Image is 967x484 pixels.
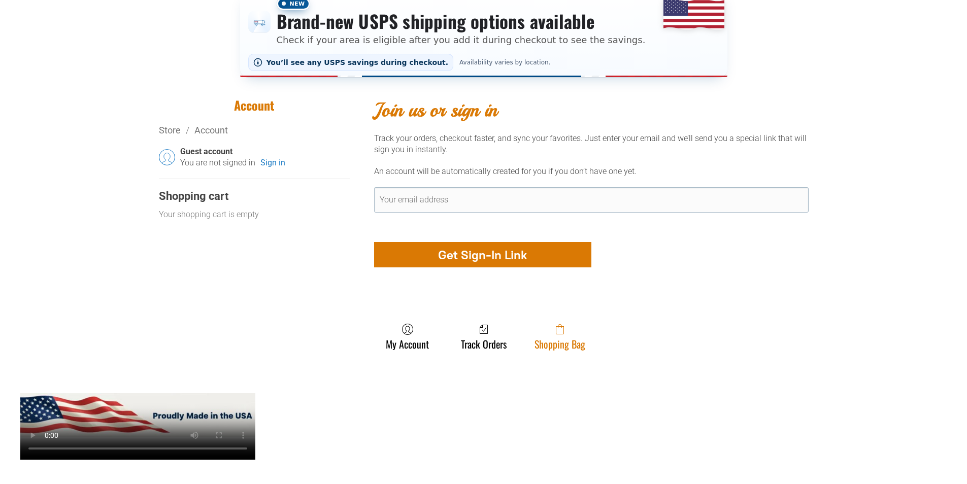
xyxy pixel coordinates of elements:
[159,97,350,113] h1: Account
[457,59,552,66] span: Availability varies by location.
[529,323,590,350] a: Shopping Bag
[381,323,434,350] a: My Account
[277,33,646,47] p: Check if your area is eligible after you add it during checkout to see the savings.
[374,187,809,213] input: Your email address
[374,166,809,177] div: An account will be automatically created for you if you don’t have one yet.
[180,147,350,157] div: Guest account
[159,125,181,135] a: Store
[456,323,512,350] a: Track Orders
[159,189,350,204] div: Shopping cart
[260,157,285,168] a: Sign in
[277,10,646,32] h3: Brand-new USPS shipping options available
[159,124,350,136] div: Breadcrumbs
[181,125,194,135] span: /
[374,97,809,122] h2: Join us or sign in
[159,209,259,220] div: Your shopping cart is empty
[180,157,255,168] div: You are not signed in
[194,125,228,135] a: Account
[266,58,449,66] span: You’ll see any USPS savings during checkout.
[374,242,591,267] button: Get Sign-In Link
[374,133,809,156] div: Track your orders, checkout faster, and sync your favorites. Just enter your email and we’ll send...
